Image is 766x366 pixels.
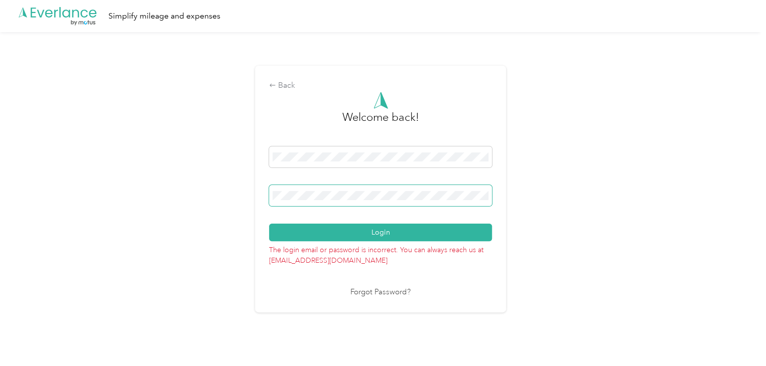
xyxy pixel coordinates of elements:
[108,10,220,23] div: Simplify mileage and expenses
[350,287,411,298] a: Forgot Password?
[342,109,419,136] h3: greeting
[269,241,492,266] p: The login email or password is incorrect. You can always reach us at [EMAIL_ADDRESS][DOMAIN_NAME]
[269,80,492,92] div: Back
[710,310,766,366] iframe: Everlance-gr Chat Button Frame
[269,224,492,241] button: Login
